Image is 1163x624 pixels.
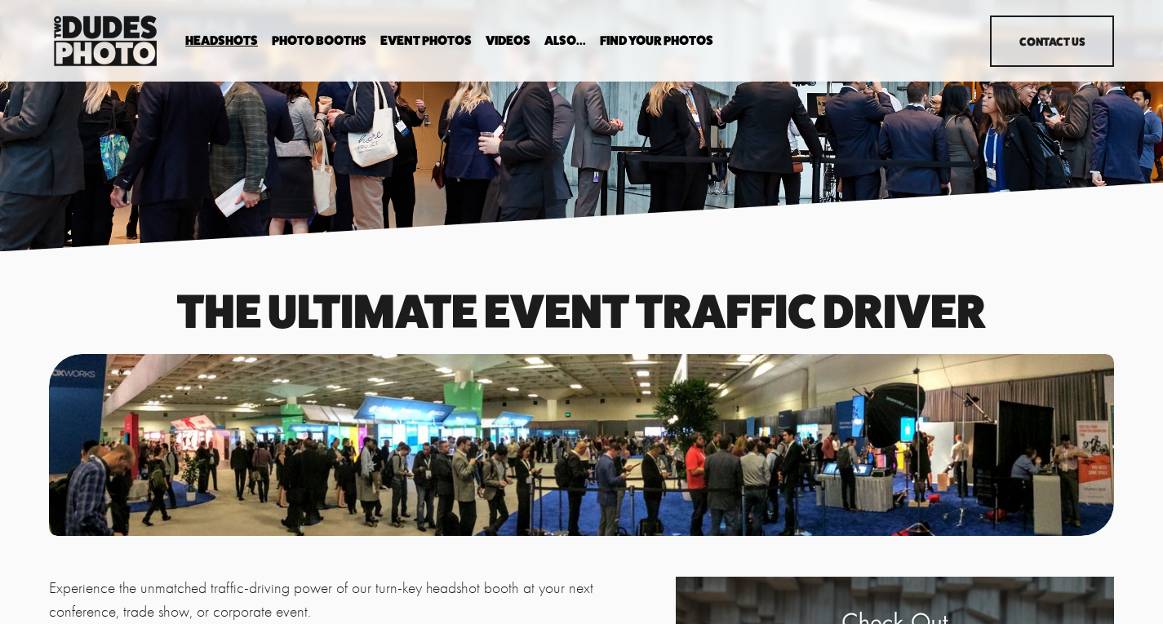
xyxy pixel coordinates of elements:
[600,33,713,49] a: folder dropdown
[49,577,667,624] p: Experience the unmatched traffic-driving power of our turn-key headshot booth at your next confer...
[990,15,1114,67] a: Contact Us
[380,33,472,49] a: Event Photos
[49,11,162,70] img: Two Dudes Photo | Headshots, Portraits &amp; Photo Booths
[185,34,258,47] span: Headshots
[272,33,366,49] a: folder dropdown
[486,33,530,49] a: Videos
[49,290,1114,333] h1: The Ultimate event traffic driver
[272,34,366,47] span: Photo Booths
[600,34,713,47] span: Find Your Photos
[185,33,258,49] a: folder dropdown
[544,34,586,47] span: Also...
[544,33,586,49] a: folder dropdown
